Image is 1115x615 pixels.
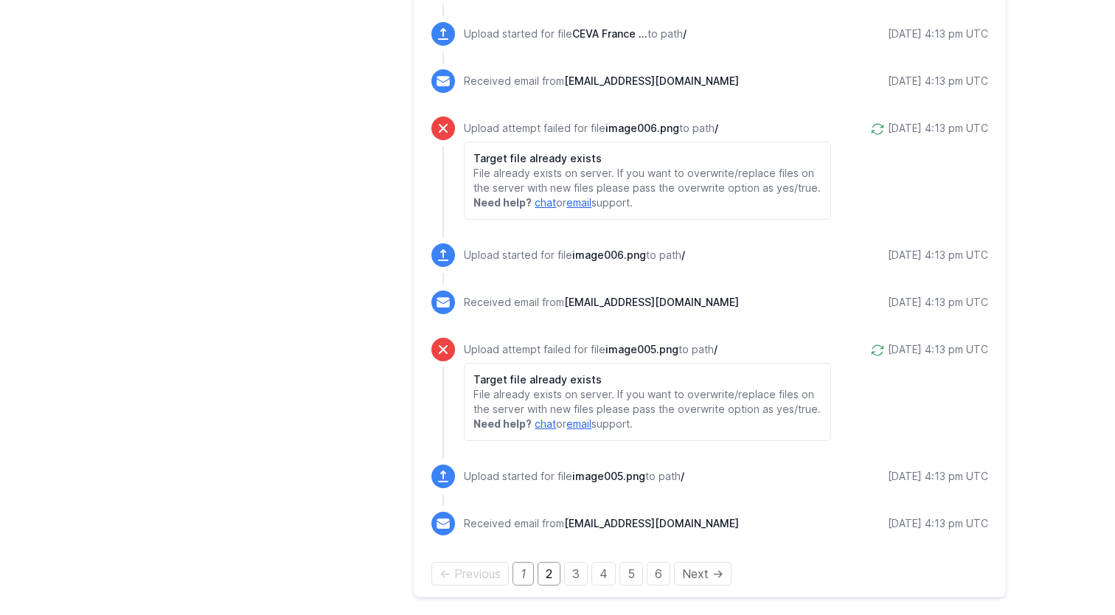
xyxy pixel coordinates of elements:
p: Received email from [464,74,739,88]
div: [DATE] 4:13 pm UTC [888,74,988,88]
div: [DATE] 4:13 pm UTC [888,295,988,310]
a: Page 5 [619,562,643,586]
div: [DATE] 4:13 pm UTC [888,516,988,531]
em: Page 1 [513,562,534,586]
a: Page 4 [591,562,616,586]
span: [EMAIL_ADDRESS][DOMAIN_NAME] [564,517,739,529]
h6: Target file already exists [473,151,821,166]
span: [EMAIL_ADDRESS][DOMAIN_NAME] [564,296,739,308]
a: Page 6 [647,562,670,586]
strong: Need help? [473,417,532,430]
p: or support. [473,195,821,210]
span: CEVA France Inventory Report 09 SEPT 25.xlsm [572,27,647,40]
p: Upload started for file to path [464,248,685,263]
a: Page 3 [564,562,588,586]
div: [DATE] 4:13 pm UTC [888,248,988,263]
span: image005.png [605,343,678,355]
a: Page 2 [538,562,560,586]
a: Next page [674,562,732,586]
span: / [715,122,718,134]
p: Received email from [464,295,739,310]
span: / [681,249,685,261]
p: Upload attempt failed for file to path [464,342,830,357]
span: / [683,27,687,40]
a: email [566,196,591,209]
div: Pagination [431,565,988,583]
p: Received email from [464,516,739,531]
p: Upload started for file to path [464,469,684,484]
div: [DATE] 4:13 pm UTC [888,342,988,357]
p: File already exists on server. If you want to overwrite/replace files on the server with new file... [473,166,821,195]
span: [EMAIL_ADDRESS][DOMAIN_NAME] [564,74,739,87]
div: [DATE] 4:13 pm UTC [888,27,988,41]
h6: Target file already exists [473,372,821,387]
span: image006.png [572,249,646,261]
p: File already exists on server. If you want to overwrite/replace files on the server with new file... [473,387,821,417]
p: Upload started for file to path [464,27,687,41]
strong: Need help? [473,196,532,209]
span: / [714,343,718,355]
a: chat [535,417,556,430]
a: chat [535,196,556,209]
span: image006.png [605,122,679,134]
span: image005.png [572,470,645,482]
span: Previous page [431,562,509,586]
p: or support. [473,417,821,431]
div: [DATE] 4:13 pm UTC [888,469,988,484]
a: email [566,417,591,430]
span: / [681,470,684,482]
p: Upload attempt failed for file to path [464,121,830,136]
div: [DATE] 4:13 pm UTC [888,121,988,136]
